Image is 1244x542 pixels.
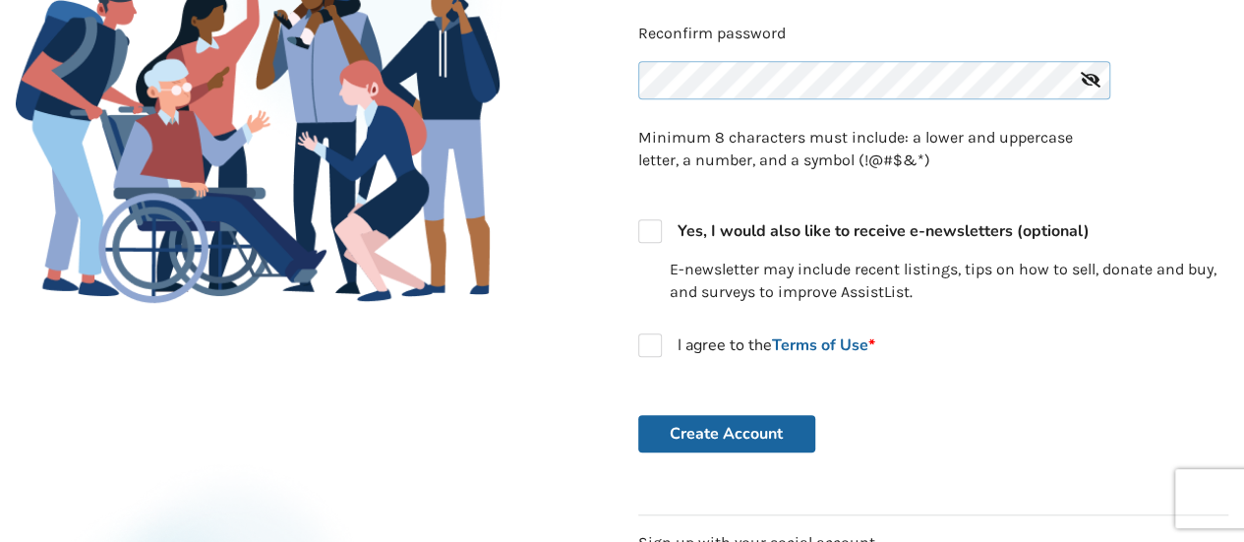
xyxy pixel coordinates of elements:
strong: Yes, I would also like to receive e-newsletters (optional) [678,220,1090,242]
label: I agree to the [638,333,875,357]
p: E-newsletter may include recent listings, tips on how to sell, donate and buy, and surveys to imp... [670,259,1229,304]
p: Reconfirm password [638,23,1229,45]
p: Minimum 8 characters must include: a lower and uppercase letter, a number, and a symbol (!@#$&*) [638,127,1110,172]
a: Terms of Use* [772,334,875,356]
button: Create Account [638,415,815,452]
